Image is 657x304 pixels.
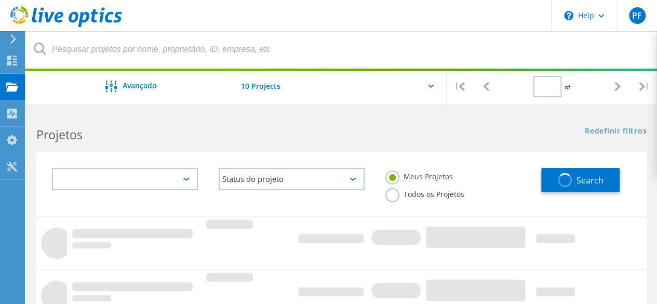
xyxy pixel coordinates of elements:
[447,68,473,105] div: |
[36,126,83,143] b: Projetos
[123,82,157,89] span: Avançado
[585,127,647,136] a: Redefinir filtros
[564,83,570,91] span: of
[219,168,365,190] div: Status do projeto
[541,168,620,192] button: Search
[576,175,603,186] span: Search
[564,11,573,20] svg: \n
[10,22,122,29] a: Live Optics Dashboard
[631,68,657,105] div: |
[632,11,642,20] span: PF
[385,170,453,180] label: Meus Projetos
[385,188,464,198] label: Todos os Projetos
